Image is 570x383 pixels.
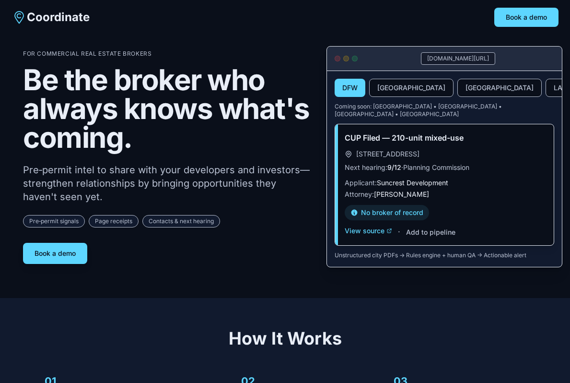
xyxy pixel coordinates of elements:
h1: Be the broker who always knows what's coming. [23,65,311,152]
span: · [398,226,400,238]
p: Coming soon: [GEOGRAPHIC_DATA] • [GEOGRAPHIC_DATA] • [GEOGRAPHIC_DATA] • [GEOGRAPHIC_DATA] [335,103,554,118]
button: View source [345,226,392,236]
button: [GEOGRAPHIC_DATA] [457,79,542,97]
span: Page receipts [89,215,139,227]
p: Pre‑permit intel to share with your developers and investors—strengthen relationships by bringing... [23,163,311,203]
div: No broker of record [345,205,429,220]
div: [DOMAIN_NAME][URL] [421,52,495,65]
h2: How It Works [23,329,547,348]
button: [GEOGRAPHIC_DATA] [369,79,454,97]
img: Coordinate [12,10,27,25]
span: 9/12 [387,163,401,171]
span: Pre‑permit signals [23,215,85,227]
span: [PERSON_NAME] [374,190,429,198]
button: Book a demo [23,243,87,264]
span: [STREET_ADDRESS] [356,149,419,159]
p: For Commercial Real Estate Brokers [23,50,311,58]
span: Coordinate [27,10,90,25]
p: Applicant: [345,178,544,188]
p: Attorney: [345,190,544,199]
span: Contacts & next hearing [142,215,220,227]
h3: CUP Filed — 210-unit mixed-use [345,132,544,144]
button: Book a demo [494,8,558,27]
p: Unstructured city PDFs → Rules engine + human QA → Actionable alert [335,251,554,259]
span: Suncrest Development [377,179,448,187]
button: Add to pipeline [406,227,455,237]
a: Coordinate [12,10,90,25]
button: DFW [335,79,365,97]
p: Next hearing: · Planning Commission [345,163,544,172]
